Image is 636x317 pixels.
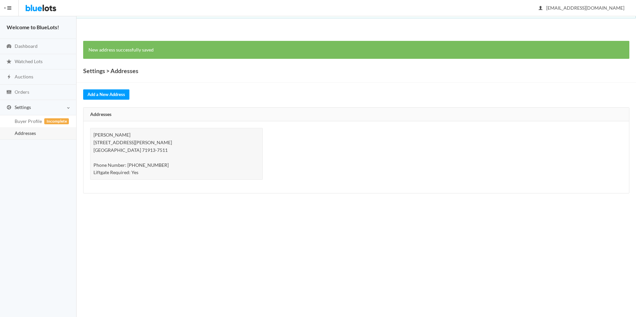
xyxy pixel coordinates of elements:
[6,89,12,96] ion-icon: cash
[15,89,29,95] span: Orders
[90,128,263,180] div: [PERSON_NAME] [STREET_ADDRESS][PERSON_NAME] [GEOGRAPHIC_DATA] 71913-7511 Phone Number: [PHONE_NUM...
[7,24,59,30] strong: Welcome to BlueLots!
[15,130,36,136] span: Addresses
[6,74,12,80] ion-icon: flash
[539,5,624,11] span: [EMAIL_ADDRESS][DOMAIN_NAME]
[15,74,33,79] span: Auctions
[44,118,69,124] span: Incomplete
[15,104,31,110] span: Settings
[537,5,544,12] ion-icon: person
[6,105,12,111] ion-icon: cog
[15,43,38,49] span: Dashboard
[15,118,42,124] span: Buyer Profile
[15,58,43,64] span: Watched Lots
[88,46,624,54] p: New address successfully saved
[83,108,629,122] div: Addresses
[6,44,12,50] ion-icon: speedometer
[6,59,12,65] ion-icon: star
[83,66,138,76] h1: Settings > Addresses
[83,89,129,100] a: Add a New Address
